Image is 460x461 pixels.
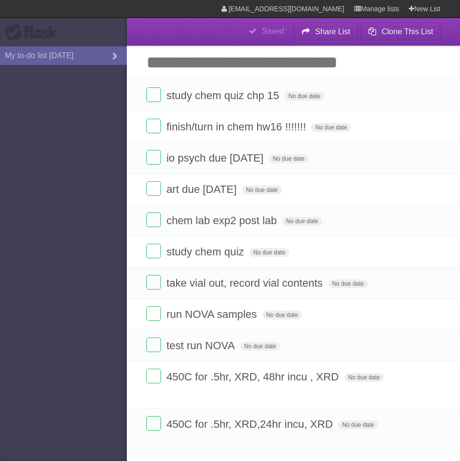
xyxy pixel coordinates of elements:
[338,420,378,429] span: No due date
[166,339,237,352] span: test run NOVA
[146,369,161,383] label: Done
[360,23,440,41] button: Clone This List
[381,27,433,36] b: Clone This List
[166,89,281,102] span: study chem quiz chp 15
[166,183,239,195] span: art due [DATE]
[166,246,246,258] span: study chem quiz
[166,214,279,227] span: chem lab exp2 post lab
[166,371,341,383] span: 450C for .5hr, XRD, 48hr incu , XRD
[315,27,350,36] b: Share List
[166,121,308,133] span: finish/turn in chem hw16 !!!!!!!
[146,150,161,165] label: Done
[146,275,161,290] label: Done
[5,24,63,42] div: Flask
[146,416,161,431] label: Done
[344,373,384,382] span: No due date
[249,248,289,257] span: No due date
[262,27,284,35] b: Saved
[269,154,308,163] span: No due date
[242,186,281,194] span: No due date
[282,217,322,226] span: No due date
[166,152,266,164] span: io psych due [DATE]
[146,119,161,133] label: Done
[146,212,161,227] label: Done
[146,244,161,258] label: Done
[146,306,161,321] label: Done
[166,277,325,289] span: take vial out, record vial contents
[240,342,280,351] span: No due date
[284,92,324,101] span: No due date
[146,337,161,352] label: Done
[262,311,302,319] span: No due date
[311,123,351,132] span: No due date
[146,87,161,102] label: Done
[146,181,161,196] label: Done
[294,23,358,41] button: Share List
[328,279,368,288] span: No due date
[166,308,259,320] span: run NOVA samples
[166,418,335,430] span: 450C for .5hr, XRD,24hr incu, XRD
